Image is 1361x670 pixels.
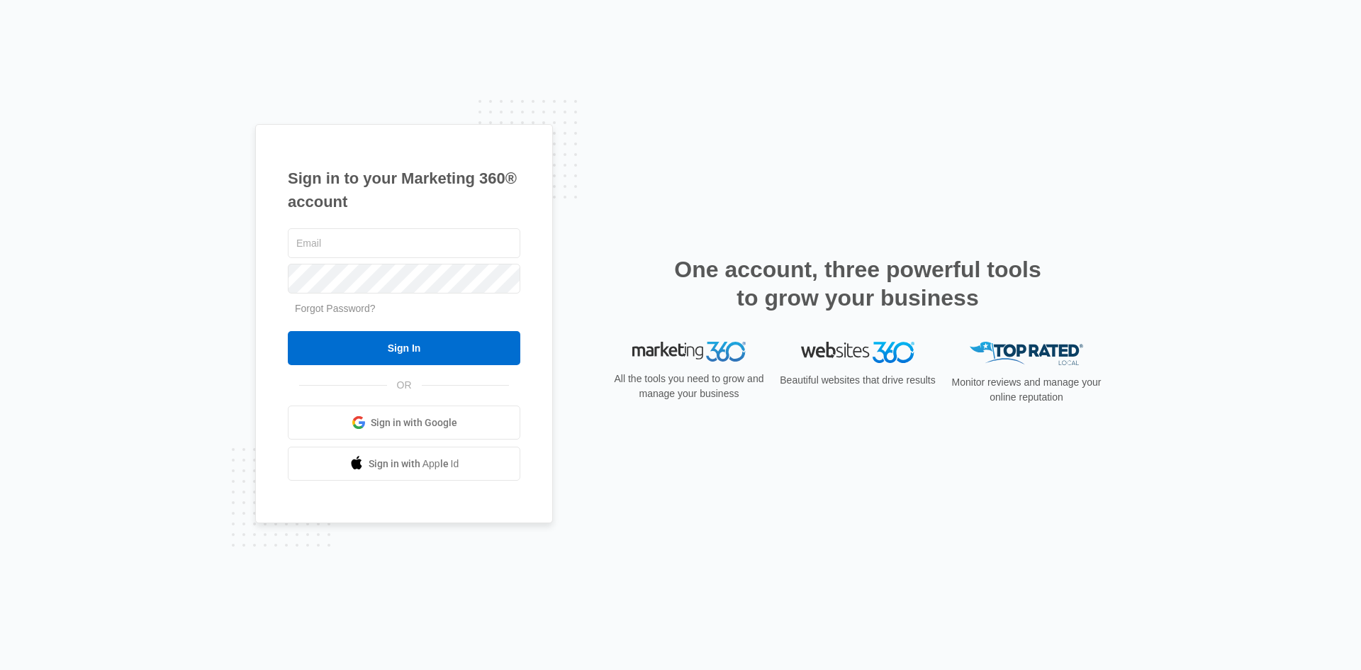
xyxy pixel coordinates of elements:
[288,167,520,213] h1: Sign in to your Marketing 360® account
[801,342,914,362] img: Websites 360
[632,342,746,362] img: Marketing 360
[288,331,520,365] input: Sign In
[288,228,520,258] input: Email
[371,415,457,430] span: Sign in with Google
[288,447,520,481] a: Sign in with Apple Id
[778,373,937,388] p: Beautiful websites that drive results
[369,457,459,471] span: Sign in with Apple Id
[610,372,768,401] p: All the tools you need to grow and manage your business
[947,375,1106,405] p: Monitor reviews and manage your online reputation
[288,406,520,440] a: Sign in with Google
[295,303,376,314] a: Forgot Password?
[387,378,422,393] span: OR
[970,342,1083,365] img: Top Rated Local
[670,255,1046,312] h2: One account, three powerful tools to grow your business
